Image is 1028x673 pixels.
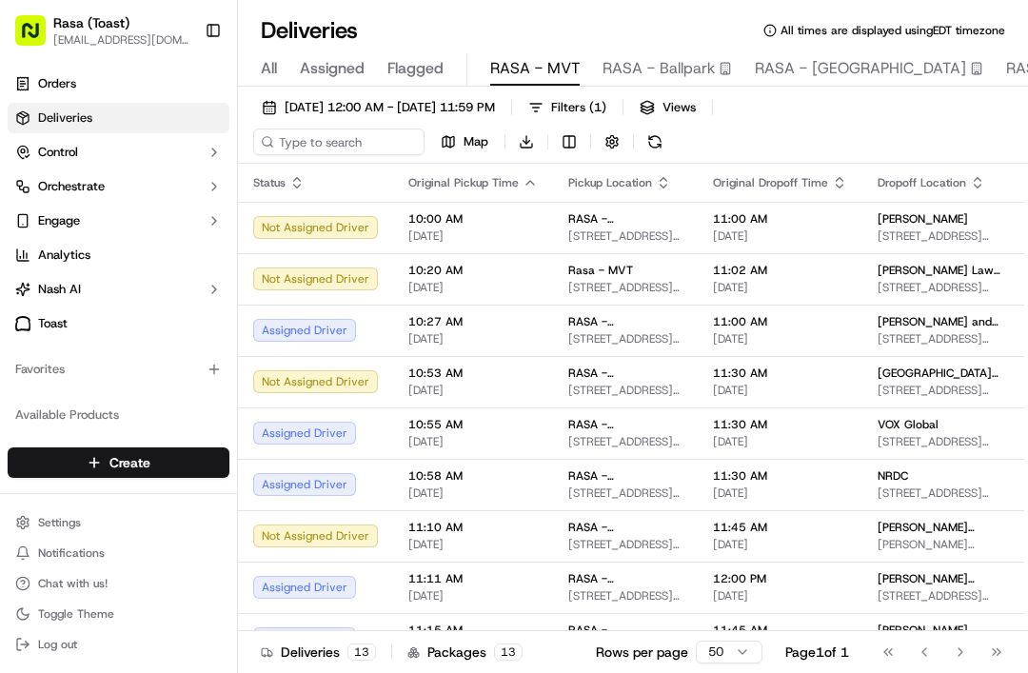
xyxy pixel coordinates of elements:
div: Available Products [8,400,229,430]
div: 13 [347,643,376,661]
span: RASA - [GEOGRAPHIC_DATA][PERSON_NAME] [568,623,682,638]
span: 10:58 AM [408,468,538,484]
span: 10:55 AM [408,417,538,432]
span: [PERSON_NAME] [878,211,968,227]
span: [DATE] [408,228,538,244]
button: Settings [8,509,229,536]
button: Rasa (Toast)[EMAIL_ADDRESS][DOMAIN_NAME] [8,8,197,53]
span: [STREET_ADDRESS][US_STATE] [878,434,1000,449]
span: RASA - MVT [490,57,580,80]
button: Map [432,129,497,155]
span: [DATE] [408,434,538,449]
span: 10:27 AM [408,314,538,329]
span: All times are displayed using EDT timezone [781,23,1005,38]
span: [STREET_ADDRESS][US_STATE] [568,228,682,244]
button: Filters(1) [520,94,615,121]
span: [PERSON_NAME] [59,346,154,362]
span: [DATE] [408,537,538,552]
span: [STREET_ADDRESS][US_STATE] [568,383,682,398]
span: [DATE] [713,331,847,346]
span: [PERSON_NAME] [878,623,968,638]
button: Toggle Theme [8,601,229,627]
span: Status [253,175,286,190]
button: Rasa (Toast) [53,13,129,32]
a: Analytics [8,240,229,270]
span: VOX Global [878,417,939,432]
input: Type to search [253,129,425,155]
span: [STREET_ADDRESS][US_STATE] [568,537,682,552]
button: Engage [8,206,229,236]
span: [STREET_ADDRESS][US_STATE] [568,434,682,449]
span: [STREET_ADDRESS][US_STATE][US_STATE] [878,228,1000,244]
p: Rows per page [596,643,688,662]
span: [PERSON_NAME] Law Group [878,263,1000,278]
span: [DATE] [713,434,847,449]
span: Settings [38,515,81,530]
button: [DATE] 12:00 AM - [DATE] 11:59 PM [253,94,504,121]
span: [PERSON_NAME] [59,295,154,310]
button: See all [295,244,346,267]
span: [STREET_ADDRESS][US_STATE] [568,280,682,295]
button: Notifications [8,540,229,566]
span: • [158,295,165,310]
span: [DATE] [408,588,538,604]
span: 12:00 PM [713,571,847,586]
span: [STREET_ADDRESS][US_STATE][US_STATE] [878,280,1000,295]
span: 11:10 AM [408,520,538,535]
span: Assigned [300,57,365,80]
span: RASA - [GEOGRAPHIC_DATA][PERSON_NAME] [568,468,682,484]
span: [DATE] [168,346,208,362]
span: [DATE] [713,485,847,501]
span: [DATE] [168,295,208,310]
span: Deliveries [38,109,92,127]
span: 10:53 AM [408,366,538,381]
button: Orchestrate [8,171,229,202]
a: Orders [8,69,229,99]
span: Analytics [38,247,90,264]
span: 10:20 AM [408,263,538,278]
span: [DATE] [713,588,847,604]
span: RASA - [GEOGRAPHIC_DATA][PERSON_NAME] [568,314,682,329]
button: Start new chat [324,188,346,210]
span: Control [38,144,78,161]
span: 11:30 AM [713,468,847,484]
img: Nash [19,19,57,57]
span: RASA - [GEOGRAPHIC_DATA][PERSON_NAME] [568,520,682,535]
img: 1724597045416-56b7ee45-8013-43a0-a6f9-03cb97ddad50 [40,182,74,216]
span: API Documentation [180,426,306,445]
span: 11:30 AM [713,366,847,381]
div: We're available if you need us! [86,201,262,216]
div: 💻 [161,427,176,443]
span: Nash AI [38,281,81,298]
span: [DATE] [408,485,538,501]
span: Pickup Location [568,175,652,190]
span: [DATE] [408,280,538,295]
span: 10:00 AM [408,211,538,227]
span: All [261,57,277,80]
span: Dropoff Location [878,175,966,190]
span: [PERSON_NAME][GEOGRAPHIC_DATA], [STREET_ADDRESS][US_STATE] [878,537,1000,552]
button: Views [631,94,704,121]
span: [EMAIL_ADDRESS][DOMAIN_NAME] [53,32,189,48]
span: [DATE] [408,331,538,346]
span: 11:11 AM [408,571,538,586]
span: NRDC [878,468,908,484]
span: • [158,346,165,362]
div: Packages [407,643,523,662]
span: 11:15 AM [408,623,538,638]
img: 1736555255976-a54dd68f-1ca7-489b-9aae-adbdc363a1c4 [19,182,53,216]
span: Filters [551,99,606,116]
span: [DATE] [713,537,847,552]
img: Jonathan Racinos [19,277,49,307]
span: [DATE] [713,383,847,398]
input: Got a question? Start typing here... [49,123,343,143]
a: Toast [8,308,229,339]
span: [DATE] 12:00 AM - [DATE] 11:59 PM [285,99,495,116]
span: RASA - [GEOGRAPHIC_DATA][PERSON_NAME] [568,571,682,586]
a: Powered byPylon [134,471,230,486]
span: [PERSON_NAME] and [PERSON_NAME] [878,314,1000,329]
p: Welcome 👋 [19,76,346,107]
div: Page 1 of 1 [785,643,849,662]
span: [PERSON_NAME] Permanente - [GEOGRAPHIC_DATA] [878,571,1000,586]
